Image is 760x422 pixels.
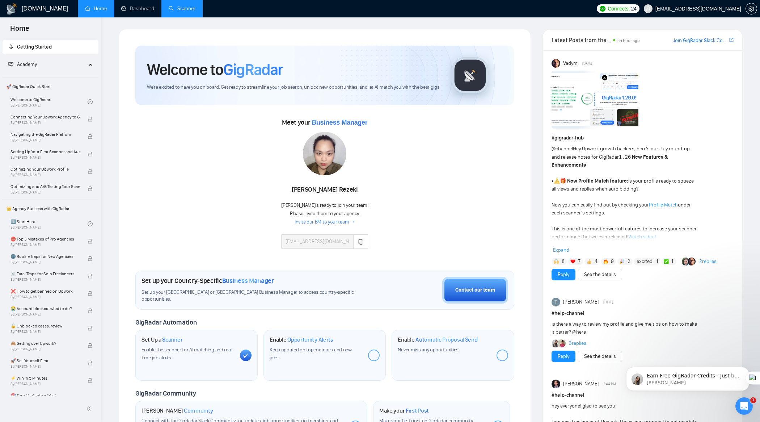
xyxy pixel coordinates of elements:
[17,44,52,50] span: Getting Started
[628,258,630,265] span: 2
[10,295,80,299] span: By [PERSON_NAME]
[88,326,93,331] span: lock
[673,37,728,45] a: Join GigRadar Slack Community
[10,392,80,399] span: 🎯 Turn “No” into a “Yes”
[10,270,80,277] span: ☠️ Fatal Traps for Solo Freelancers
[646,6,651,11] span: user
[6,3,17,15] img: logo
[162,336,182,343] span: Scanner
[10,340,80,347] span: 🙈 Getting over Upwork?
[619,154,631,160] code: 1.26
[353,234,368,249] button: copy
[88,151,93,156] span: lock
[552,298,560,306] img: Taylor Allen
[3,79,98,94] span: 🚀 GigRadar Quick Start
[631,5,637,13] span: 24
[88,99,93,104] span: check-circle
[552,59,560,68] img: Vadym
[10,277,80,282] span: By [PERSON_NAME]
[142,289,362,303] span: Set up your [GEOGRAPHIC_DATA] or [GEOGRAPHIC_DATA] Business Manager to access country-specific op...
[552,309,734,317] h1: # help-channel
[358,239,364,245] span: copy
[611,258,614,265] span: 9
[184,407,213,414] span: Community
[671,258,673,265] span: 1
[88,221,93,226] span: check-circle
[558,352,569,360] a: Reply
[682,258,690,266] img: Alex B
[552,351,575,362] button: Reply
[584,352,616,360] a: See the details
[295,219,355,226] a: Invite our BM to your team →
[563,59,578,67] span: Vadym
[312,119,367,126] span: Business Manager
[10,121,80,125] span: By [PERSON_NAME]
[223,60,283,79] span: GigRadar
[587,259,592,264] img: 👍
[10,190,80,195] span: By [PERSON_NAME]
[282,118,367,126] span: Meet your
[563,298,599,306] span: [PERSON_NAME]
[552,380,560,388] img: Juan Peredo
[578,258,580,265] span: 7
[567,178,628,184] strong: New Profile Match feature:
[569,340,586,347] a: 3replies
[10,235,80,243] span: ⛔ Top 3 Mistakes of Pro Agencies
[552,146,573,152] span: @channel
[8,62,13,67] span: fund-projection-screen
[570,259,575,264] img: ❤️
[398,347,459,353] span: Never miss any opportunities.
[88,360,93,365] span: lock
[558,271,569,279] a: Reply
[398,336,477,343] h1: Enable
[595,258,598,265] span: 4
[558,339,566,347] img: Taylor Allen
[603,381,616,387] span: 2:44 PM
[552,269,575,280] button: Reply
[142,277,274,285] h1: Set up your Country-Specific
[552,71,638,129] img: F09AC4U7ATU-image.png
[552,391,734,399] h1: # help-channel
[578,269,622,280] button: See the details
[636,258,654,266] span: :excited:
[750,397,756,403] span: 1
[281,202,368,208] span: [PERSON_NAME] is ready to join your team!
[222,277,274,285] span: Business Manager
[406,407,429,414] span: First Post
[10,216,88,232] a: 1️⃣ Start HereBy[PERSON_NAME]
[10,183,80,190] span: Optimizing and A/B Testing Your Scanner for Better Results
[10,173,80,177] span: By [PERSON_NAME]
[135,318,197,326] span: GigRadar Automation
[85,5,107,12] a: homeHome
[86,405,93,412] span: double-left
[10,138,80,142] span: By [PERSON_NAME]
[552,35,611,45] span: Latest Posts from the GigRadar Community
[554,178,560,184] span: ⚠️
[88,239,93,244] span: lock
[10,155,80,160] span: By [PERSON_NAME]
[88,343,93,348] span: lock
[10,357,80,364] span: 🚀 Sell Yourself First
[10,347,80,351] span: By [PERSON_NAME]
[8,44,13,49] span: rocket
[142,407,213,414] h1: [PERSON_NAME]
[746,6,757,12] a: setting
[10,148,80,155] span: Setting Up Your First Scanner and Auto-Bidder
[88,378,93,383] span: lock
[10,260,80,264] span: By [PERSON_NAME]
[10,243,80,247] span: By [PERSON_NAME]
[746,3,757,14] button: setting
[554,259,559,264] img: 🙌
[628,234,656,240] a: Watch video!
[270,336,333,343] h1: Enable
[10,166,80,173] span: Optimizing Your Upwork Profile
[169,5,195,12] a: searchScanner
[10,131,80,138] span: Navigating the GigRadar Platform
[88,273,93,279] span: lock
[142,347,233,361] span: Enable the scanner for AI matching and real-time job alerts.
[10,312,80,317] span: By [PERSON_NAME]
[88,117,93,122] span: lock
[455,286,495,294] div: Contact our team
